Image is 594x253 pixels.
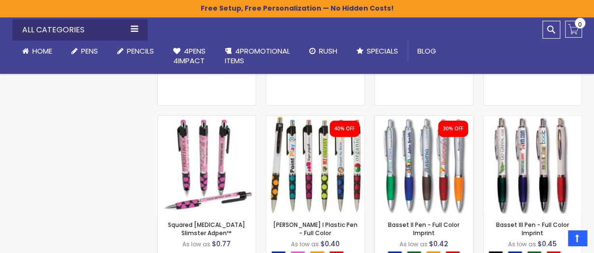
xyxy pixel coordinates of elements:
[514,227,594,253] iframe: Google Customer Reviews
[212,239,231,249] span: $0.77
[443,126,463,132] div: 30% OFF
[320,239,340,249] span: $0.40
[367,46,398,56] span: Specials
[483,116,581,214] img: Basset III Pen - Full Color Imprint
[429,239,448,249] span: $0.42
[508,240,536,248] span: As low as
[225,46,290,66] span: 4PROMOTIONAL ITEMS
[182,240,210,248] span: As low as
[334,126,355,132] div: 40% OFF
[578,20,582,29] span: 0
[164,41,215,72] a: 4Pens4impact
[417,46,436,56] span: Blog
[273,221,358,237] a: [PERSON_NAME] I Plastic Pen - Full Color
[300,41,347,62] a: Rush
[400,240,428,248] span: As low as
[266,115,364,124] a: Madeline I Plastic Pen - Full Color
[215,41,300,72] a: 4PROMOTIONALITEMS
[496,221,569,237] a: Basset III Pen - Full Color Imprint
[565,21,582,38] a: 0
[483,115,581,124] a: Basset III Pen - Full Color Imprint
[375,116,473,214] img: Basset II Pen - Full Color Imprint
[62,41,108,62] a: Pens
[108,41,164,62] a: Pencils
[319,46,337,56] span: Rush
[173,46,206,66] span: 4Pens 4impact
[168,221,245,237] a: Squared [MEDICAL_DATA] Slimster Adpen™
[127,46,154,56] span: Pencils
[408,41,446,62] a: Blog
[32,46,52,56] span: Home
[158,115,256,124] a: Squared Breast Cancer Slimster Adpen™
[81,46,98,56] span: Pens
[13,41,62,62] a: Home
[291,240,319,248] span: As low as
[158,116,256,214] img: Squared Breast Cancer Slimster Adpen™
[375,115,473,124] a: Basset II Pen - Full Color Imprint
[388,221,459,237] a: Basset II Pen - Full Color Imprint
[266,116,364,214] img: Madeline I Plastic Pen - Full Color
[13,19,148,41] div: All Categories
[347,41,408,62] a: Specials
